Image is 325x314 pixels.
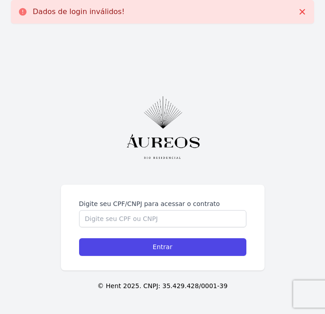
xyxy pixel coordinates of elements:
label: Digite seu CPF/CNPJ para acessar o contrato [79,199,246,208]
p: Dados de login inválidos! [33,7,125,16]
p: © Hent 2025. CNPJ: 35.429.428/0001-39 [11,281,314,291]
input: Entrar [79,238,246,256]
img: Vertical_Preto@4x.png [113,85,213,171]
input: Digite seu CPF ou CNPJ [79,210,246,227]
